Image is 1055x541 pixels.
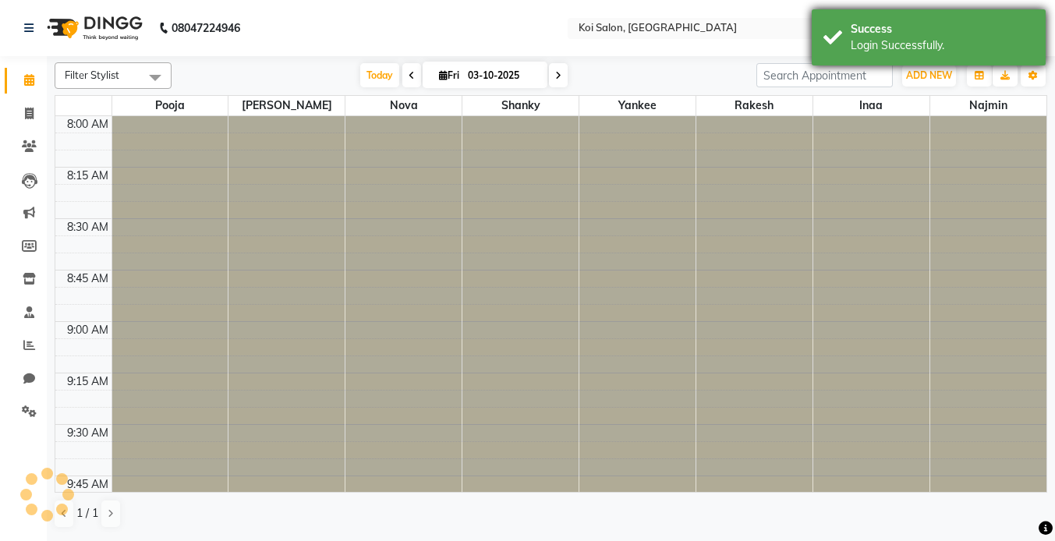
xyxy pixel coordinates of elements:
[463,64,541,87] input: 2025-10-03
[345,96,462,115] span: Nova
[64,373,112,390] div: 9:15 AM
[64,116,112,133] div: 8:00 AM
[360,63,399,87] span: Today
[76,505,98,522] span: 1 / 1
[228,96,345,115] span: [PERSON_NAME]
[435,69,463,81] span: Fri
[112,96,228,115] span: Pooja
[579,96,696,115] span: Yankee
[40,6,147,50] img: logo
[930,96,1046,115] span: Najmin
[696,96,812,115] span: Rakesh
[64,425,112,441] div: 9:30 AM
[851,21,1034,37] div: Success
[902,65,956,87] button: ADD NEW
[851,37,1034,54] div: Login Successfully.
[172,6,240,50] b: 08047224946
[756,63,893,87] input: Search Appointment
[64,322,112,338] div: 9:00 AM
[65,69,119,81] span: Filter Stylist
[64,270,112,287] div: 8:45 AM
[906,69,952,81] span: ADD NEW
[64,168,112,184] div: 8:15 AM
[813,96,929,115] span: Inaa
[64,219,112,235] div: 8:30 AM
[462,96,579,115] span: Shanky
[64,476,112,493] div: 9:45 AM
